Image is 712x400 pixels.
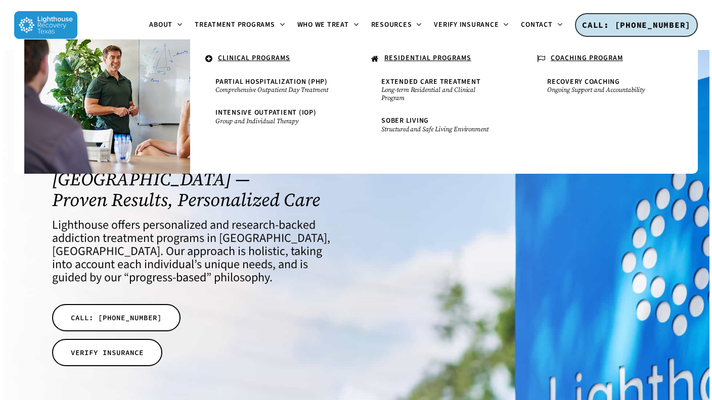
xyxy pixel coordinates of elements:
a: Verify Insurance [428,21,515,29]
u: COACHING PROGRAM [551,53,623,63]
span: Contact [521,20,552,30]
a: . [34,49,180,67]
a: Treatment Programs [189,21,291,29]
span: Resources [371,20,412,30]
h4: Lighthouse offers personalized and research-backed addiction treatment programs in [GEOGRAPHIC_DA... [52,219,344,284]
a: progress-based [129,269,206,286]
span: Verify Insurance [434,20,499,30]
a: RESIDENTIAL PROGRAMS [366,49,512,69]
span: Treatment Programs [195,20,275,30]
h1: Top-Rated Addiction Treatment Center in [GEOGRAPHIC_DATA], [GEOGRAPHIC_DATA] — Proven Results, Pe... [52,127,344,210]
a: CLINICAL PROGRAMS [200,49,346,69]
span: About [149,20,172,30]
a: Who We Treat [291,21,365,29]
a: CALL: [PHONE_NUMBER] [52,304,181,331]
a: VERIFY INSURANCE [52,339,162,366]
a: Resources [365,21,428,29]
span: CALL: [PHONE_NUMBER] [71,313,162,323]
u: RESIDENTIAL PROGRAMS [384,53,471,63]
span: VERIFY INSURANCE [71,347,144,358]
a: Contact [515,21,568,29]
img: Lighthouse Recovery Texas [14,11,77,39]
span: Who We Treat [297,20,349,30]
a: About [143,21,189,29]
a: CALL: [PHONE_NUMBER] [575,13,698,37]
u: CLINICAL PROGRAMS [218,53,290,63]
a: COACHING PROGRAM [532,49,678,69]
span: . [39,53,42,63]
span: CALL: [PHONE_NUMBER] [582,20,691,30]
